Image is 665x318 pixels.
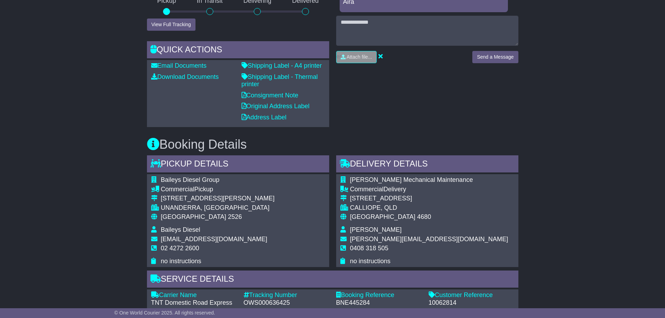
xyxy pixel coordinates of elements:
[350,226,402,233] span: [PERSON_NAME]
[350,176,473,183] span: [PERSON_NAME] Mechanical Maintenance
[472,51,518,63] button: Send a Message
[350,213,415,220] span: [GEOGRAPHIC_DATA]
[350,258,391,265] span: no instructions
[350,236,508,243] span: [PERSON_NAME][EMAIL_ADDRESS][DOMAIN_NAME]
[350,186,384,193] span: Commercial
[336,299,422,307] div: BNE445284
[228,213,242,220] span: 2526
[242,103,310,110] a: Original Address Label
[161,176,220,183] span: Baileys Diesel Group
[151,299,237,307] div: TNT Domestic Road Express
[161,226,200,233] span: Baileys Diesel
[242,114,287,121] a: Address Label
[147,138,518,151] h3: Booking Details
[151,291,237,299] div: Carrier Name
[161,236,267,243] span: [EMAIL_ADDRESS][DOMAIN_NAME]
[350,245,389,252] span: 0408 318 505
[336,291,422,299] div: Booking Reference
[161,245,199,252] span: 02 4272 2600
[429,299,514,307] div: 10062814
[151,73,219,80] a: Download Documents
[147,155,329,174] div: Pickup Details
[242,92,298,99] a: Consignment Note
[429,291,514,299] div: Customer Reference
[151,62,207,69] a: Email Documents
[161,186,194,193] span: Commercial
[417,213,431,220] span: 4680
[242,62,322,69] a: Shipping Label - A4 printer
[114,310,215,316] span: © One World Courier 2025. All rights reserved.
[161,195,275,202] div: [STREET_ADDRESS][PERSON_NAME]
[350,195,508,202] div: [STREET_ADDRESS]
[350,186,508,193] div: Delivery
[147,271,518,289] div: Service Details
[161,204,275,212] div: UNANDERRA, [GEOGRAPHIC_DATA]
[147,19,195,31] button: View Full Tracking
[336,155,518,174] div: Delivery Details
[244,291,329,299] div: Tracking Number
[161,213,226,220] span: [GEOGRAPHIC_DATA]
[161,258,201,265] span: no instructions
[161,186,275,193] div: Pickup
[350,204,508,212] div: CALLIOPE, QLD
[147,41,329,60] div: Quick Actions
[244,299,329,307] div: OWS000636425
[242,73,318,88] a: Shipping Label - Thermal printer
